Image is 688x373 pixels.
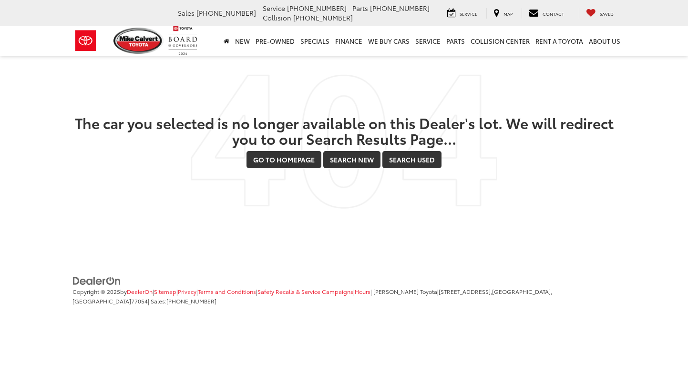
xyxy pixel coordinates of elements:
a: Search New [323,151,380,168]
span: Copyright © 2025 [72,287,120,295]
a: Hours [355,287,370,295]
img: DealerOn [72,276,121,286]
span: | [353,287,370,295]
span: | [176,287,196,295]
span: Contact [543,10,564,17]
span: Sales [178,8,195,18]
a: Home [221,26,232,56]
a: Collision Center [468,26,533,56]
a: Rent a Toyota [533,26,586,56]
span: Service [460,10,477,17]
a: Parts [443,26,468,56]
span: | [196,287,256,295]
a: DealerOn Home Page [127,287,153,295]
a: Contact [522,8,571,19]
span: | [256,287,353,295]
span: [GEOGRAPHIC_DATA] [72,297,131,305]
a: Sitemap [154,287,176,295]
span: [GEOGRAPHIC_DATA], [492,287,552,295]
a: Terms and Conditions [198,287,256,295]
span: [PHONE_NUMBER] [370,3,430,13]
a: Safety Recalls & Service Campaigns, Opens in a new tab [257,287,353,295]
img: Mike Calvert Toyota [113,28,164,54]
img: Toyota [68,25,103,56]
span: 77054 [131,297,148,305]
a: About Us [586,26,623,56]
span: | [153,287,176,295]
span: Service [263,3,285,13]
span: [PHONE_NUMBER] [166,297,216,305]
span: | [PERSON_NAME] Toyota [370,287,437,295]
span: [PHONE_NUMBER] [293,13,353,22]
span: [PHONE_NUMBER] [196,8,256,18]
span: | Sales: [148,297,216,305]
a: Service [412,26,443,56]
a: Pre-Owned [253,26,298,56]
a: Service [440,8,484,19]
a: New [232,26,253,56]
span: Parts [352,3,368,13]
span: [PHONE_NUMBER] [287,3,347,13]
a: Finance [332,26,365,56]
a: Map [486,8,520,19]
span: by [120,287,153,295]
a: DealerOn [72,275,121,285]
span: Saved [600,10,614,17]
span: Map [503,10,513,17]
a: Specials [298,26,332,56]
a: WE BUY CARS [365,26,412,56]
h2: The car you selected is no longer available on this Dealer's lot. We will redirect you to our Sea... [72,115,616,146]
span: [STREET_ADDRESS], [439,287,492,295]
span: Collision [263,13,291,22]
a: Go to Homepage [246,151,321,168]
a: Privacy [178,287,196,295]
a: Search Used [382,151,442,168]
a: My Saved Vehicles [579,8,621,19]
